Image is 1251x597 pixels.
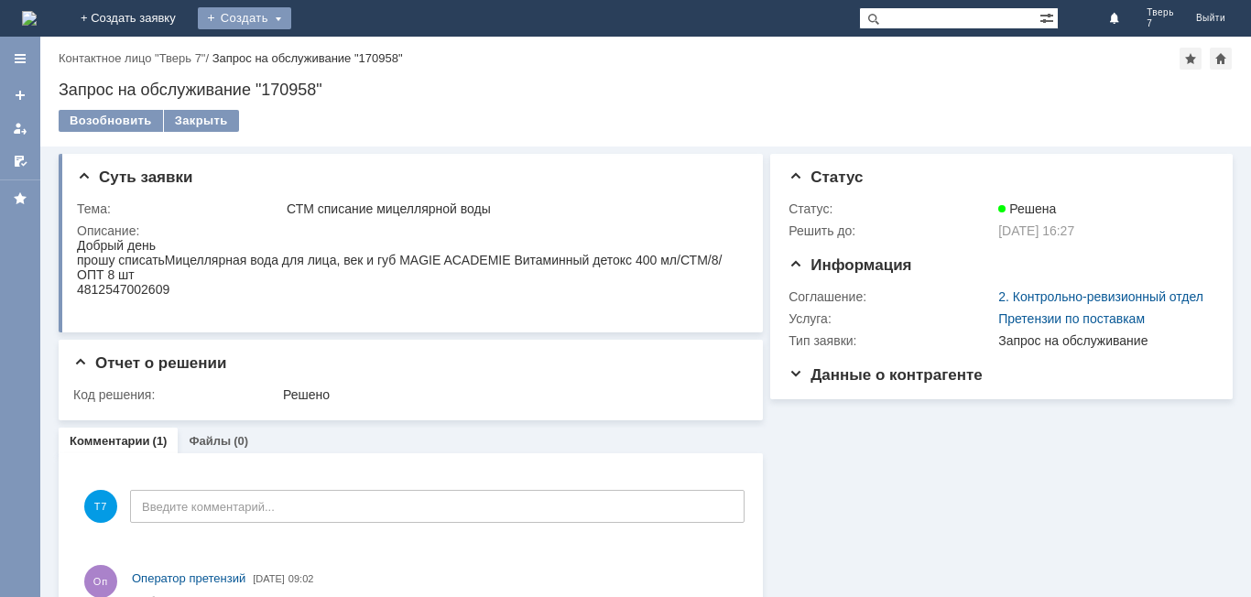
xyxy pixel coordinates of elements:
span: 7 [1147,18,1174,29]
div: Услуга: [789,311,995,326]
span: Решена [998,201,1056,216]
span: Суть заявки [77,168,192,186]
a: Создать заявку [5,81,35,110]
a: 2. Контрольно-ревизионный отдел [998,289,1203,304]
span: [DATE] [253,573,285,584]
a: Файлы [189,434,231,448]
a: Комментарии [70,434,150,448]
div: Запрос на обслуживание "170958" [59,81,1233,99]
span: Т7 [84,490,117,523]
div: Запрос на обслуживание "170958" [212,51,403,65]
div: Сделать домашней страницей [1210,48,1232,70]
span: Статус [789,168,863,186]
div: Описание: [77,223,742,238]
div: СТМ списание мицеллярной воды [287,201,738,216]
span: [DATE] 16:27 [998,223,1074,238]
a: Перейти на домашнюю страницу [22,11,37,26]
img: logo [22,11,37,26]
div: Добавить в избранное [1180,48,1202,70]
div: Статус: [789,201,995,216]
span: Информация [789,256,911,274]
div: Код решения: [73,387,279,402]
a: Контактное лицо "Тверь 7" [59,51,205,65]
div: (1) [153,434,168,448]
div: Решить до: [789,223,995,238]
a: Претензии по поставкам [998,311,1145,326]
span: Расширенный поиск [1039,8,1058,26]
div: Решено [283,387,738,402]
div: / [59,51,212,65]
span: Тверь [1147,7,1174,18]
div: Тема: [77,201,283,216]
span: Данные о контрагенте [789,366,983,384]
span: Отчет о решении [73,354,226,372]
div: (0) [234,434,248,448]
a: Мои согласования [5,147,35,176]
div: Тип заявки: [789,333,995,348]
div: Запрос на обслуживание [998,333,1206,348]
span: Оператор претензий [132,571,245,585]
div: Соглашение: [789,289,995,304]
a: Оператор претензий [132,570,245,588]
span: 09:02 [288,573,314,584]
div: Создать [198,7,291,29]
a: Мои заявки [5,114,35,143]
